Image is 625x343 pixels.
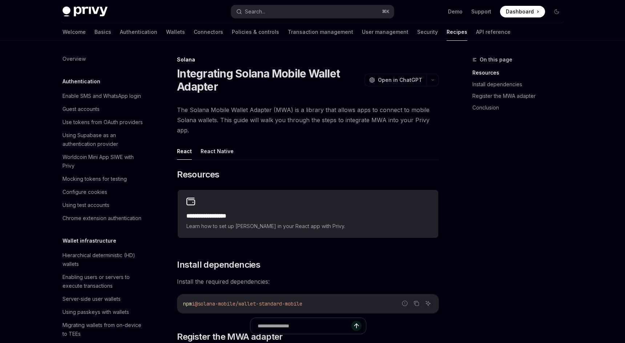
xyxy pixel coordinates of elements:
a: **** **** **** ***Learn how to set up [PERSON_NAME] in your React app with Privy. [178,190,438,238]
button: Copy the contents from the code block [412,299,421,308]
div: Search... [245,7,265,16]
div: Enable SMS and WhatsApp login [62,92,141,100]
span: Open in ChatGPT [378,76,422,84]
a: Conclusion [472,102,568,113]
h5: Wallet infrastructure [62,236,116,245]
a: Using passkeys with wallets [57,306,150,319]
div: Use tokens from OAuth providers [62,118,143,127]
div: Hierarchical deterministic (HD) wallets [62,251,145,268]
a: Support [471,8,491,15]
a: Basics [94,23,111,41]
button: Report incorrect code [400,299,410,308]
div: Migrating wallets from on-device to TEEs [62,321,145,338]
a: Wallets [166,23,185,41]
a: Migrating wallets from on-device to TEEs [57,319,150,340]
a: API reference [476,23,511,41]
span: Dashboard [506,8,534,15]
div: Mocking tokens for testing [62,175,127,183]
button: Ask AI [423,299,433,308]
button: Search...⌘K [231,5,394,18]
a: Hierarchical deterministic (HD) wallets [57,249,150,271]
a: Dashboard [500,6,545,17]
img: dark logo [62,7,108,17]
div: Overview [62,55,86,63]
span: On this page [480,55,512,64]
div: Configure cookies [62,188,107,196]
a: Use tokens from OAuth providers [57,116,150,129]
button: Toggle dark mode [551,6,562,17]
span: npm [183,300,192,307]
a: Using test accounts [57,199,150,212]
a: Enable SMS and WhatsApp login [57,89,150,103]
span: Install dependencies [177,259,260,271]
a: Authentication [120,23,157,41]
input: Ask a question... [258,318,351,334]
div: Using Supabase as an authentication provider [62,131,145,148]
a: Connectors [194,23,223,41]
div: Enabling users or servers to execute transactions [62,273,145,290]
a: Policies & controls [232,23,279,41]
a: Enabling users or servers to execute transactions [57,271,150,292]
div: Using test accounts [62,201,109,210]
h5: Authentication [62,77,100,86]
span: Install the required dependencies: [177,276,439,287]
a: Worldcoin Mini App SIWE with Privy [57,151,150,172]
button: Send message [351,321,362,331]
span: Resources [177,169,219,180]
button: React [177,143,192,160]
span: The Solana Mobile Wallet Adapter (MWA) is a library that allows apps to connect to mobile Solana ... [177,105,439,135]
a: User management [362,23,408,41]
span: @solana-mobile/wallet-standard-mobile [195,300,302,307]
div: Worldcoin Mini App SIWE with Privy [62,153,145,170]
a: Recipes [447,23,467,41]
button: Open in ChatGPT [364,74,427,86]
a: Security [417,23,438,41]
a: Welcome [62,23,86,41]
a: Mocking tokens for testing [57,172,150,186]
a: Guest accounts [57,103,150,116]
a: Using Supabase as an authentication provider [57,129,150,151]
a: Transaction management [288,23,353,41]
a: Overview [57,52,150,65]
div: Chrome extension authentication [62,214,141,223]
span: ⌘ K [382,9,390,15]
div: Solana [177,56,439,63]
div: Server-side user wallets [62,295,121,303]
div: Using passkeys with wallets [62,308,129,316]
a: Server-side user wallets [57,292,150,306]
button: React Native [201,143,234,160]
span: Learn how to set up [PERSON_NAME] in your React app with Privy. [186,222,430,231]
div: Guest accounts [62,105,100,113]
a: Install dependencies [472,79,568,90]
h1: Integrating Solana Mobile Wallet Adapter [177,67,362,93]
a: Resources [472,67,568,79]
a: Chrome extension authentication [57,212,150,225]
a: Demo [448,8,463,15]
span: i [192,300,195,307]
a: Configure cookies [57,186,150,199]
a: Register the MWA adapter [472,90,568,102]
